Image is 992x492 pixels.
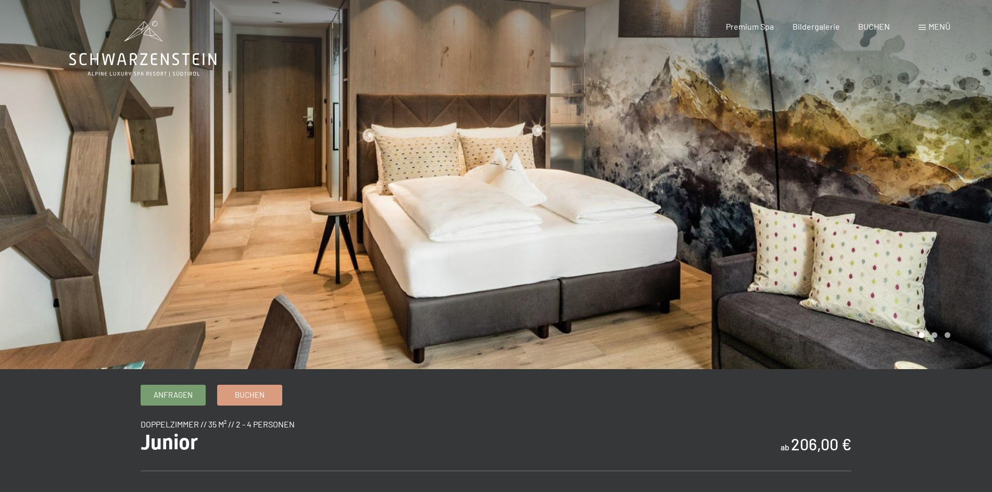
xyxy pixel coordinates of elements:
[793,21,840,31] a: Bildergalerie
[154,389,193,400] span: Anfragen
[928,21,950,31] span: Menü
[141,385,205,405] a: Anfragen
[141,430,198,455] span: Junior
[726,21,774,31] a: Premium Spa
[858,21,890,31] a: BUCHEN
[141,419,295,429] span: Doppelzimmer // 35 m² // 2 - 4 Personen
[235,389,265,400] span: Buchen
[781,442,789,452] span: ab
[791,435,851,453] b: 206,00 €
[218,385,282,405] a: Buchen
